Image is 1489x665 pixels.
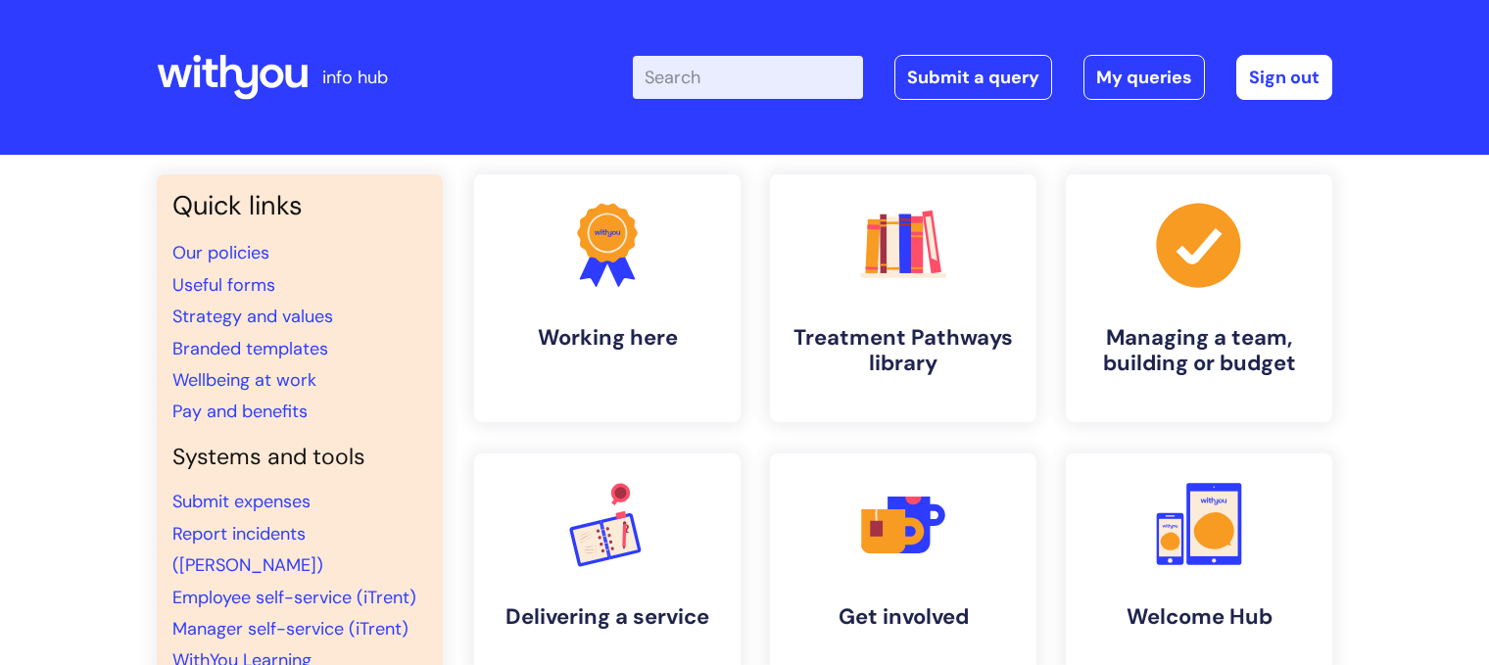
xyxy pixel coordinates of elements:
h4: Treatment Pathways library [786,325,1021,377]
a: Submit a query [894,55,1052,100]
a: Submit expenses [172,490,311,513]
h4: Working here [490,325,725,351]
input: Search [633,56,863,99]
h3: Quick links [172,190,427,221]
a: Our policies [172,241,269,264]
p: info hub [322,62,388,93]
a: Pay and benefits [172,400,308,423]
h4: Delivering a service [490,604,725,630]
a: Report incidents ([PERSON_NAME]) [172,522,323,577]
a: Working here [474,174,741,422]
a: Managing a team, building or budget [1066,174,1332,422]
h4: Managing a team, building or budget [1081,325,1317,377]
a: My queries [1083,55,1205,100]
h4: Systems and tools [172,444,427,471]
a: Wellbeing at work [172,368,316,392]
h4: Welcome Hub [1081,604,1317,630]
h4: Get involved [786,604,1021,630]
a: Useful forms [172,273,275,297]
a: Branded templates [172,337,328,360]
a: Employee self-service (iTrent) [172,586,416,609]
a: Manager self-service (iTrent) [172,617,408,641]
a: Strategy and values [172,305,333,328]
a: Sign out [1236,55,1332,100]
div: | - [633,55,1332,100]
a: Treatment Pathways library [770,174,1036,422]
